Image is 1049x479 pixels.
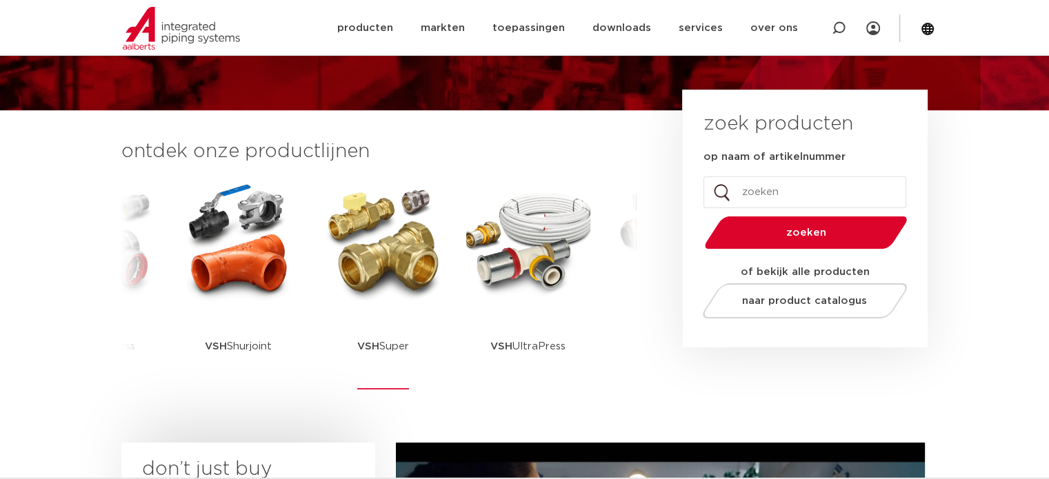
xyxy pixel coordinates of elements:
[490,341,512,351] strong: VSH
[205,303,272,389] p: Shurjoint
[177,179,301,389] a: VSHShurjoint
[699,283,910,318] a: naar product catalogus
[321,179,446,389] a: VSHSuper
[703,176,906,208] input: zoeken
[490,303,566,389] p: UltraPress
[466,179,590,389] a: VSHUltraPress
[699,215,912,250] button: zoeken
[703,150,846,164] label: op naam of artikelnummer
[205,341,227,351] strong: VSH
[740,227,872,238] span: zoeken
[741,267,870,277] strong: of bekijk alle producten
[703,110,853,138] h3: zoek producten
[742,296,867,306] span: naar product catalogus
[121,138,636,165] h3: ontdek onze productlijnen
[357,303,409,389] p: Super
[357,341,379,351] strong: VSH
